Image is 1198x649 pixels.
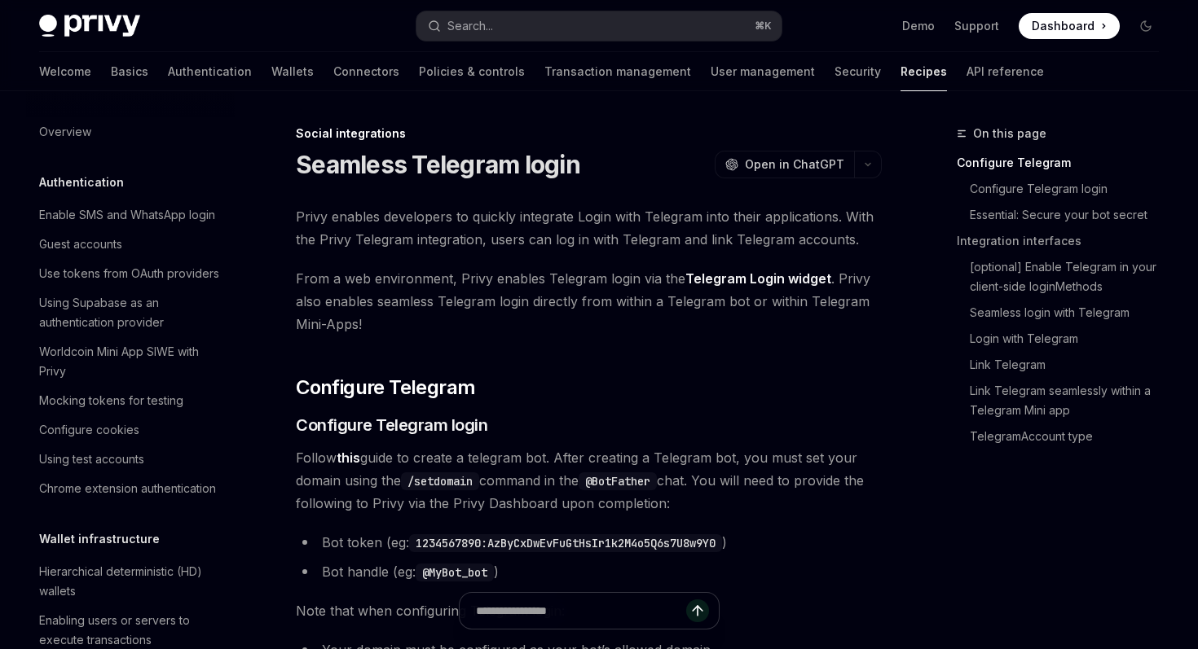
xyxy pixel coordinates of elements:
[544,52,691,91] a: Transaction management
[26,386,235,415] a: Mocking tokens for testing
[401,472,479,490] code: /setdomain
[970,352,1172,378] a: Link Telegram
[39,173,124,192] h5: Authentication
[26,117,235,147] a: Overview
[271,52,314,91] a: Wallets
[26,445,235,474] a: Using test accounts
[26,230,235,259] a: Guest accounts
[296,150,580,179] h1: Seamless Telegram login
[168,52,252,91] a: Authentication
[333,52,399,91] a: Connectors
[957,228,1172,254] a: Integration interfaces
[970,300,1172,326] a: Seamless login with Telegram
[711,52,815,91] a: User management
[39,293,225,332] div: Using Supabase as an authentication provider
[970,326,1172,352] a: Login with Telegram
[579,472,657,490] code: @BotFather
[296,205,882,251] span: Privy enables developers to quickly integrate Login with Telegram into their applications. With t...
[745,156,844,173] span: Open in ChatGPT
[967,52,1044,91] a: API reference
[26,415,235,445] a: Configure cookies
[296,375,475,401] span: Configure Telegram
[39,15,140,37] img: dark logo
[39,264,219,283] div: Use tokens from OAuth providers
[685,270,831,287] a: Telegram Login widget
[296,531,882,554] li: Bot token (eg: )
[957,150,1172,176] a: Configure Telegram
[954,18,999,34] a: Support
[715,151,854,178] button: Open in ChatGPT
[409,534,722,552] code: 1234567890:AzByCxDwEvFuGtHsIr1k2M4o5Q6s7U8w9Y0
[39,529,160,549] h5: Wallet infrastructure
[39,391,183,410] div: Mocking tokens for testing
[755,20,772,33] span: ⌘ K
[39,479,216,498] div: Chrome extension authentication
[970,176,1172,202] a: Configure Telegram login
[973,124,1046,143] span: On this page
[39,235,122,254] div: Guest accounts
[447,16,493,36] div: Search...
[39,420,139,440] div: Configure cookies
[419,52,525,91] a: Policies & controls
[970,254,1172,300] a: [optional] Enable Telegram in your client-side loginMethods
[1019,13,1120,39] a: Dashboard
[835,52,881,91] a: Security
[39,562,225,601] div: Hierarchical deterministic (HD) wallets
[111,52,148,91] a: Basics
[26,288,235,337] a: Using Supabase as an authentication provider
[337,449,360,467] a: this
[416,563,494,581] code: @MyBot_bot
[970,423,1172,449] a: TelegramAccount type
[970,202,1172,228] a: Essential: Secure your bot secret
[296,414,487,436] span: Configure Telegram login
[902,18,935,34] a: Demo
[1032,18,1094,34] span: Dashboard
[26,557,235,606] a: Hierarchical deterministic (HD) wallets
[26,200,235,230] a: Enable SMS and WhatsApp login
[296,267,882,335] span: From a web environment, Privy enables Telegram login via the . Privy also enables seamless Telegr...
[26,259,235,288] a: Use tokens from OAuth providers
[296,446,882,515] span: Follow guide to create a telegram bot. After creating a Telegram bot, you must set your domain us...
[26,474,235,503] a: Chrome extension authentication
[39,205,215,225] div: Enable SMS and WhatsApp login
[296,125,882,142] div: Social integrations
[39,122,91,142] div: Overview
[970,378,1172,423] a: Link Telegram seamlessly within a Telegram Mini app
[39,449,144,469] div: Using test accounts
[1133,13,1159,39] button: Toggle dark mode
[39,342,225,381] div: Worldcoin Mini App SIWE with Privy
[686,599,709,622] button: Send message
[26,337,235,386] a: Worldcoin Mini App SIWE with Privy
[296,560,882,583] li: Bot handle (eg: )
[416,11,781,41] button: Search...⌘K
[901,52,947,91] a: Recipes
[39,52,91,91] a: Welcome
